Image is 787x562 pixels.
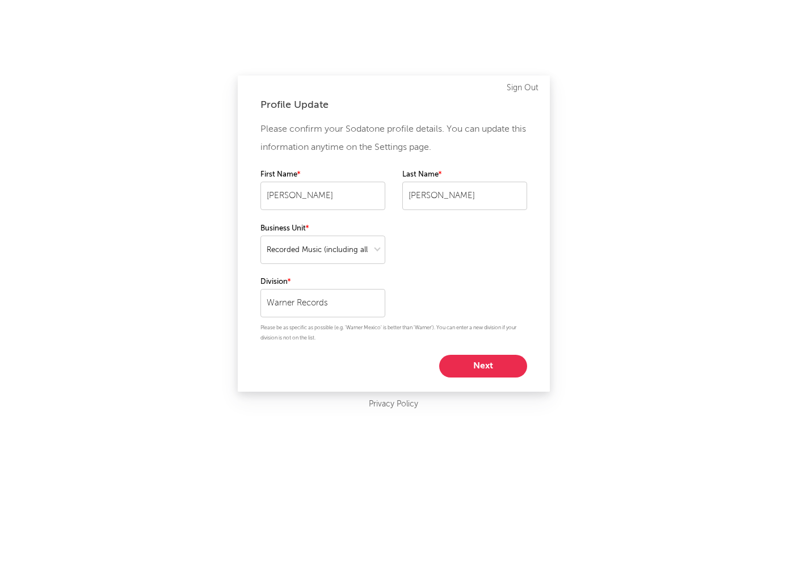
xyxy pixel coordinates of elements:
[260,323,527,343] p: Please be as specific as possible (e.g. 'Warner Mexico' is better than 'Warner'). You can enter a...
[260,275,385,289] label: Division
[260,120,527,157] p: Please confirm your Sodatone profile details. You can update this information anytime on the Sett...
[260,182,385,210] input: Your first name
[439,355,527,378] button: Next
[260,289,385,317] input: Your division
[260,168,385,182] label: First Name
[402,168,527,182] label: Last Name
[507,81,538,95] a: Sign Out
[369,397,418,412] a: Privacy Policy
[260,98,527,112] div: Profile Update
[402,182,527,210] input: Your last name
[260,222,385,236] label: Business Unit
